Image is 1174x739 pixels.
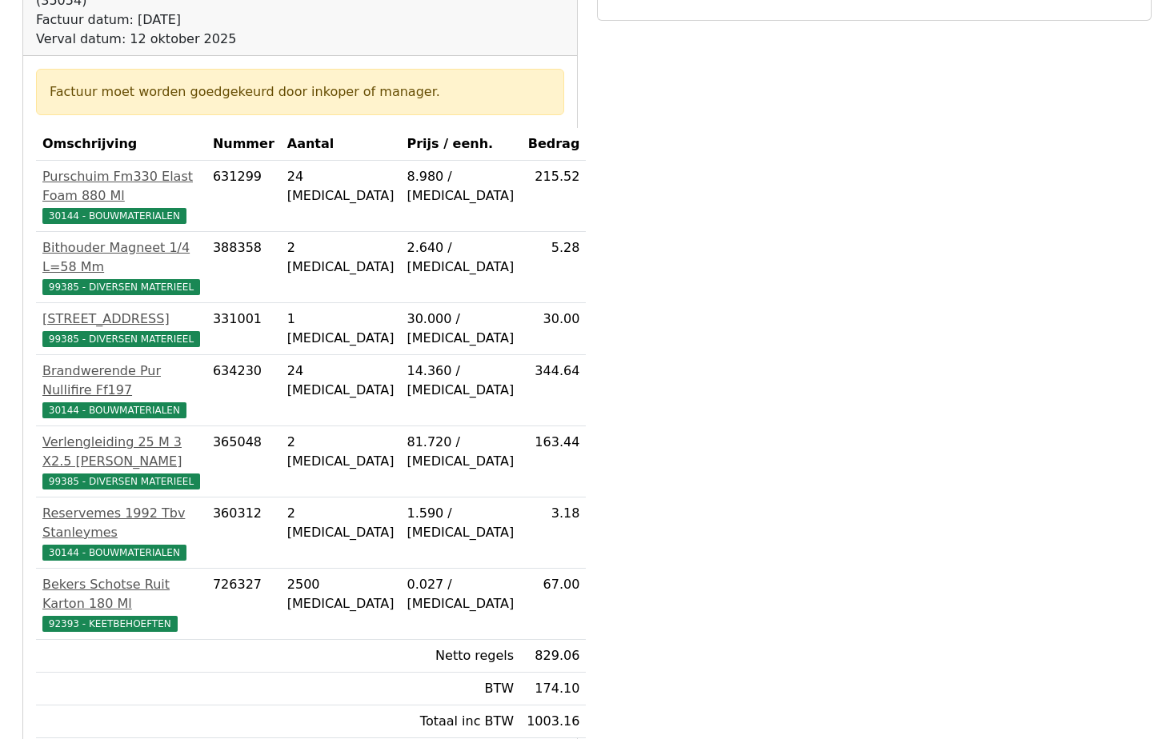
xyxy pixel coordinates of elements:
th: Bedrag [520,128,586,161]
td: 3.18 [520,497,586,569]
th: Nummer [206,128,281,161]
a: Bekers Schotse Ruit Karton 180 Ml92393 - KEETBEHOEFTEN [42,575,200,633]
div: [STREET_ADDRESS] [42,310,200,329]
td: 344.64 [520,355,586,426]
div: 2 [MEDICAL_DATA] [287,504,395,542]
div: 1 [MEDICAL_DATA] [287,310,395,348]
th: Omschrijving [36,128,206,161]
td: 829.06 [520,640,586,673]
div: 2 [MEDICAL_DATA] [287,238,395,277]
div: 8.980 / [MEDICAL_DATA] [407,167,514,206]
td: 726327 [206,569,281,640]
td: 5.28 [520,232,586,303]
td: 331001 [206,303,281,355]
a: Bithouder Magneet 1/4 L=58 Mm99385 - DIVERSEN MATERIEEL [42,238,200,296]
div: 81.720 / [MEDICAL_DATA] [407,433,514,471]
a: Purschuim Fm330 Elast Foam 880 Ml30144 - BOUWMATERIALEN [42,167,200,225]
td: Netto regels [400,640,520,673]
div: Verval datum: 12 oktober 2025 [36,30,564,49]
span: 30144 - BOUWMATERIALEN [42,208,186,224]
div: 1.590 / [MEDICAL_DATA] [407,504,514,542]
span: 30144 - BOUWMATERIALEN [42,402,186,418]
td: 1003.16 [520,705,586,738]
div: 14.360 / [MEDICAL_DATA] [407,362,514,400]
td: 174.10 [520,673,586,705]
div: 0.027 / [MEDICAL_DATA] [407,575,514,613]
th: Prijs / eenh. [400,128,520,161]
div: Brandwerende Pur Nullifire Ff197 [42,362,200,400]
span: 30144 - BOUWMATERIALEN [42,545,186,561]
div: Purschuim Fm330 Elast Foam 880 Ml [42,167,200,206]
a: Brandwerende Pur Nullifire Ff19730144 - BOUWMATERIALEN [42,362,200,419]
td: 634230 [206,355,281,426]
a: Verlengleiding 25 M 3 X2.5 [PERSON_NAME]99385 - DIVERSEN MATERIEEL [42,433,200,490]
td: BTW [400,673,520,705]
td: 215.52 [520,161,586,232]
td: 360312 [206,497,281,569]
span: 92393 - KEETBEHOEFTEN [42,616,178,632]
div: Factuur datum: [DATE] [36,10,564,30]
div: 30.000 / [MEDICAL_DATA] [407,310,514,348]
div: 24 [MEDICAL_DATA] [287,167,395,206]
a: [STREET_ADDRESS]99385 - DIVERSEN MATERIEEL [42,310,200,348]
td: 365048 [206,426,281,497]
div: Reservemes 1992 Tbv Stanleymes [42,504,200,542]
span: 99385 - DIVERSEN MATERIEEL [42,473,200,489]
td: 30.00 [520,303,586,355]
div: Factuur moet worden goedgekeurd door inkoper of manager. [50,82,551,102]
span: 99385 - DIVERSEN MATERIEEL [42,279,200,295]
div: Verlengleiding 25 M 3 X2.5 [PERSON_NAME] [42,433,200,471]
td: 67.00 [520,569,586,640]
div: Bithouder Magneet 1/4 L=58 Mm [42,238,200,277]
span: 99385 - DIVERSEN MATERIEEL [42,331,200,347]
th: Aantal [281,128,401,161]
a: Reservemes 1992 Tbv Stanleymes30144 - BOUWMATERIALEN [42,504,200,561]
div: 24 [MEDICAL_DATA] [287,362,395,400]
div: Bekers Schotse Ruit Karton 180 Ml [42,575,200,613]
div: 2 [MEDICAL_DATA] [287,433,395,471]
td: 388358 [206,232,281,303]
td: 163.44 [520,426,586,497]
td: 631299 [206,161,281,232]
div: 2.640 / [MEDICAL_DATA] [407,238,514,277]
div: 2500 [MEDICAL_DATA] [287,575,395,613]
td: Totaal inc BTW [400,705,520,738]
